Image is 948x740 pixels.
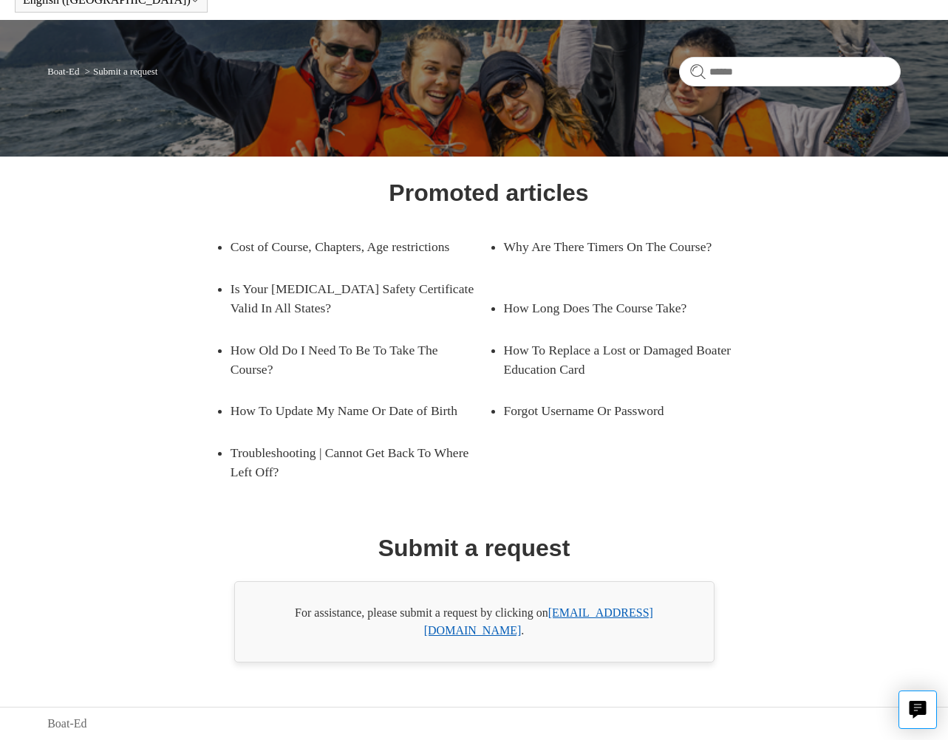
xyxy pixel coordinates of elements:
a: Forgot Username Or Password [504,390,740,431]
a: Troubleshooting | Cannot Get Back To Where Left Off? [231,432,489,493]
li: Submit a request [82,66,158,77]
h1: Submit a request [378,530,570,566]
a: How Long Does The Course Take? [504,287,740,329]
button: Live chat [898,691,937,729]
a: How To Update My Name Or Date of Birth [231,390,467,431]
a: Boat-Ed [47,715,86,733]
div: For assistance, please submit a request by clicking on . [234,581,715,662]
a: Cost of Course, Chapters, Age restrictions [231,226,467,267]
input: Search [679,57,901,86]
a: How Old Do I Need To Be To Take The Course? [231,329,467,391]
a: How To Replace a Lost or Damaged Boater Education Card [504,329,763,391]
a: Why Are There Timers On The Course? [504,226,740,267]
a: Is Your [MEDICAL_DATA] Safety Certificate Valid In All States? [231,268,489,329]
a: Boat-Ed [47,66,79,77]
h1: Promoted articles [389,175,588,210]
li: Boat-Ed [47,66,82,77]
